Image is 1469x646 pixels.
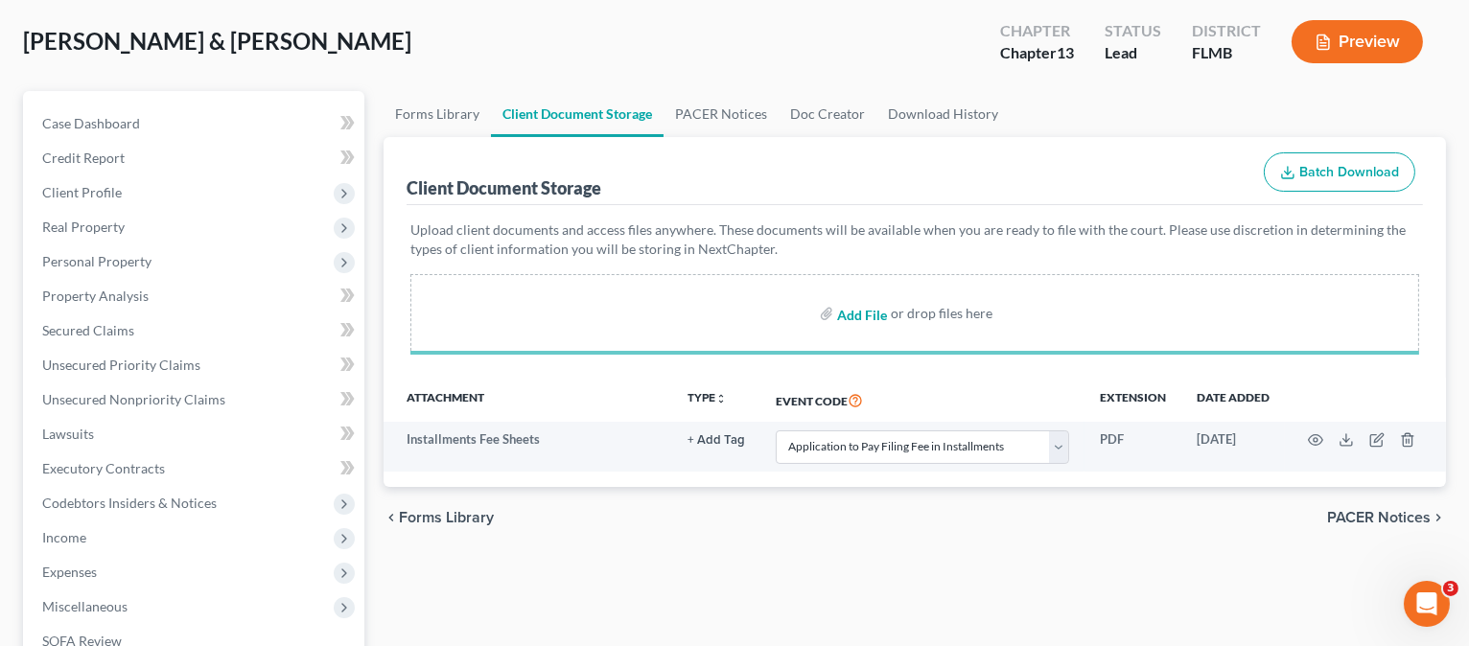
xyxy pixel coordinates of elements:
i: chevron_right [1431,510,1446,525]
button: Batch Download [1264,152,1415,193]
a: Download History [876,91,1010,137]
a: + Add Tag [688,430,745,449]
span: Batch Download [1299,164,1399,180]
span: Personal Property [42,253,152,269]
a: Secured Claims [27,313,364,348]
p: Upload client documents and access files anywhere. These documents will be available when you are... [410,220,1419,259]
div: Status [1105,20,1161,42]
a: Doc Creator [779,91,876,137]
div: Chapter [1000,42,1074,64]
div: or drop files here [891,304,992,323]
button: + Add Tag [688,434,745,447]
span: Codebtors Insiders & Notices [42,495,217,511]
span: Client Profile [42,184,122,200]
div: Client Document Storage [407,176,601,199]
button: chevron_left Forms Library [384,510,494,525]
span: Miscellaneous [42,598,128,614]
button: TYPEunfold_more [688,392,727,404]
button: Preview [1292,20,1423,63]
th: Date added [1181,378,1285,422]
span: Income [42,529,86,545]
span: Case Dashboard [42,115,140,131]
div: Lead [1105,42,1161,64]
a: Credit Report [27,141,364,175]
th: Event Code [760,378,1084,422]
span: Credit Report [42,150,125,166]
a: PACER Notices [664,91,779,137]
iframe: Intercom live chat [1404,581,1450,627]
span: 13 [1057,43,1074,61]
td: Installments Fee Sheets [384,422,672,472]
button: PACER Notices chevron_right [1327,510,1446,525]
div: FLMB [1192,42,1261,64]
td: PDF [1084,422,1181,472]
span: Secured Claims [42,322,134,338]
span: PACER Notices [1327,510,1431,525]
span: Executory Contracts [42,460,165,476]
a: Unsecured Nonpriority Claims [27,382,364,417]
span: Expenses [42,564,97,580]
span: Forms Library [399,510,494,525]
a: Client Document Storage [491,91,664,137]
i: unfold_more [715,393,727,404]
div: Chapter [1000,20,1074,42]
span: 3 [1443,581,1458,596]
td: [DATE] [1181,422,1285,472]
span: Property Analysis [42,288,149,304]
i: chevron_left [384,510,399,525]
a: Property Analysis [27,279,364,313]
a: Forms Library [384,91,491,137]
span: Unsecured Nonpriority Claims [42,391,225,407]
div: District [1192,20,1261,42]
span: Lawsuits [42,426,94,442]
a: Case Dashboard [27,106,364,141]
th: Extension [1084,378,1181,422]
a: Executory Contracts [27,451,364,486]
a: Lawsuits [27,417,364,451]
span: Unsecured Priority Claims [42,357,200,373]
span: Real Property [42,219,125,235]
a: Unsecured Priority Claims [27,348,364,382]
span: [PERSON_NAME] & [PERSON_NAME] [23,27,411,55]
th: Attachment [384,378,672,422]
